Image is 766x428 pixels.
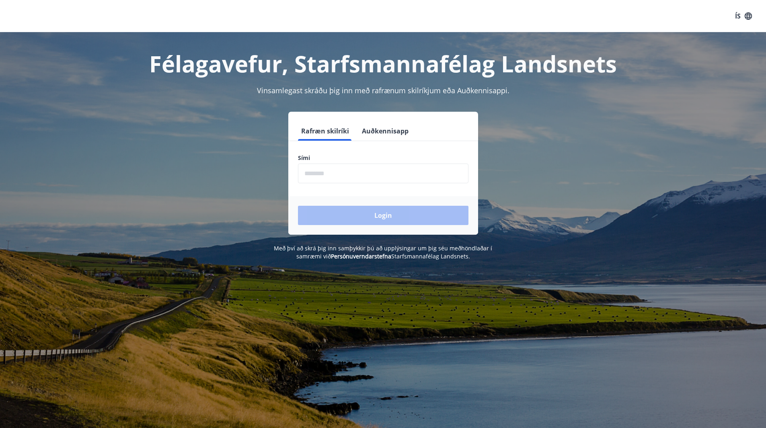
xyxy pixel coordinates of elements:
[359,121,412,141] button: Auðkennisapp
[731,9,756,23] button: ÍS
[274,244,492,260] span: Með því að skrá þig inn samþykkir þú að upplýsingar um þig séu meðhöndlaðar í samræmi við Starfsm...
[331,252,391,260] a: Persónuverndarstefna
[298,121,352,141] button: Rafræn skilríki
[298,154,468,162] label: Sími
[103,48,663,79] h1: Félagavefur, Starfsmannafélag Landsnets
[257,86,509,95] span: Vinsamlegast skráðu þig inn með rafrænum skilríkjum eða Auðkennisappi.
